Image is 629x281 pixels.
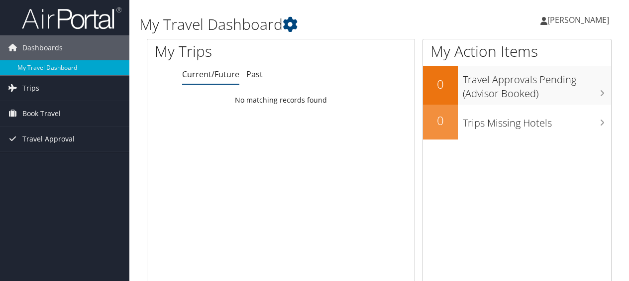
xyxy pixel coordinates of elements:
[155,41,296,62] h1: My Trips
[22,35,63,60] span: Dashboards
[182,69,239,80] a: Current/Future
[423,76,458,93] h2: 0
[22,6,121,30] img: airportal-logo.png
[147,91,415,109] td: No matching records found
[22,127,75,151] span: Travel Approval
[22,101,61,126] span: Book Travel
[139,14,459,35] h1: My Travel Dashboard
[547,14,609,25] span: [PERSON_NAME]
[540,5,619,35] a: [PERSON_NAME]
[423,66,611,104] a: 0Travel Approvals Pending (Advisor Booked)
[423,41,611,62] h1: My Action Items
[423,105,611,140] a: 0Trips Missing Hotels
[463,68,611,101] h3: Travel Approvals Pending (Advisor Booked)
[423,112,458,129] h2: 0
[246,69,263,80] a: Past
[463,111,611,130] h3: Trips Missing Hotels
[22,76,39,101] span: Trips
